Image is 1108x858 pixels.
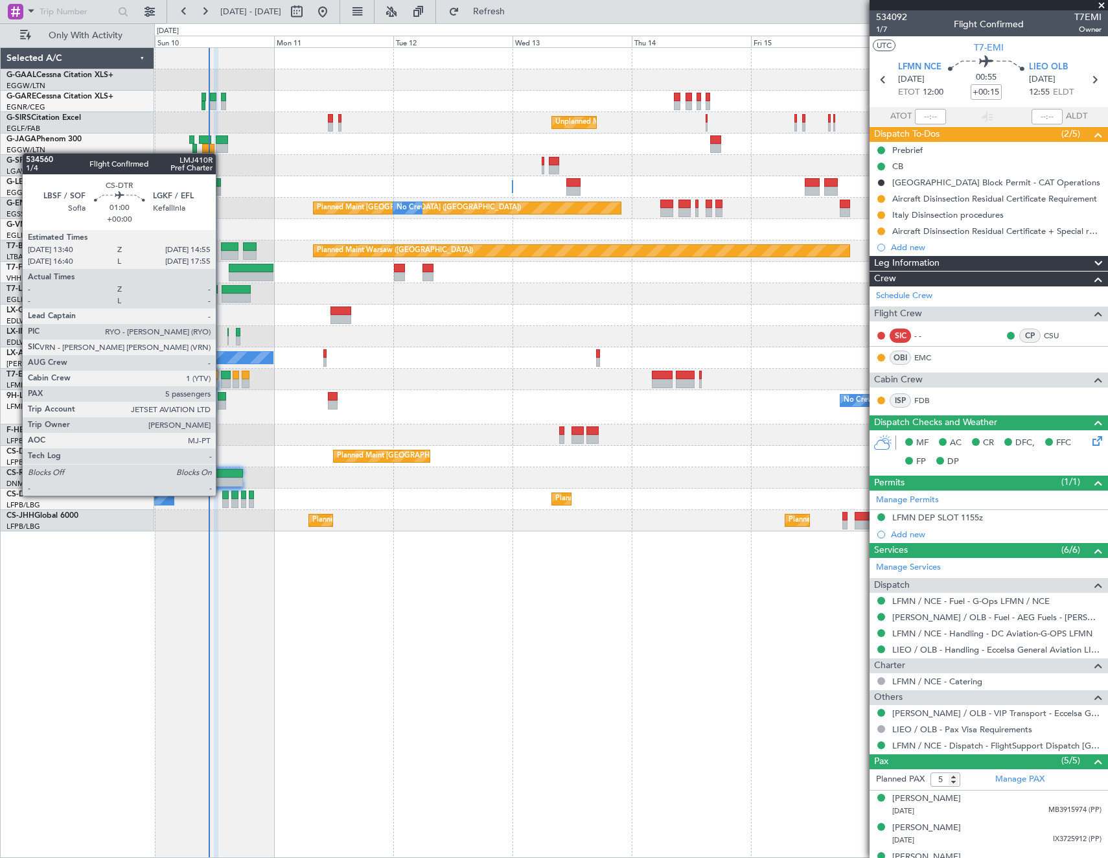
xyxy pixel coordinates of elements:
[6,242,89,250] a: T7-BREChallenger 604
[1053,86,1074,99] span: ELDT
[874,658,905,673] span: Charter
[874,415,997,430] span: Dispatch Checks and Weather
[892,145,923,156] div: Prebrief
[874,690,903,705] span: Others
[890,110,912,123] span: ATOT
[892,226,1102,237] div: Aircraft Disinsection Residual Certificate + Special request
[892,708,1102,719] a: [PERSON_NAME] / OLB - VIP Transport - Eccelsa General Aviation [PERSON_NAME] / OLB
[914,330,943,342] div: - -
[274,36,393,47] div: Mon 11
[891,529,1102,540] div: Add new
[892,806,914,816] span: [DATE]
[892,740,1102,751] a: LFMN / NCE - Dispatch - FlightSupport Dispatch [GEOGRAPHIC_DATA]
[892,512,983,523] div: LFMN DEP SLOT 1155z
[1056,437,1071,450] span: FFC
[6,285,33,293] span: T7-LZZI
[6,71,113,79] a: G-GAALCessna Citation XLS+
[892,822,961,835] div: [PERSON_NAME]
[312,511,516,530] div: Planned Maint [GEOGRAPHIC_DATA] ([GEOGRAPHIC_DATA])
[892,193,1097,204] div: Aircraft Disinsection Residual Certificate Requirement
[157,26,179,37] div: [DATE]
[898,86,919,99] span: ETOT
[6,71,36,79] span: G-GAAL
[1074,10,1102,24] span: T7EMI
[6,295,40,305] a: EGLF/FAB
[1061,127,1080,141] span: (2/5)
[6,157,34,165] span: G-SPCY
[892,177,1100,188] div: [GEOGRAPHIC_DATA] Block Permit - CAT Operations
[914,352,943,364] a: EMC
[6,135,36,143] span: G-JAGA
[6,458,40,467] a: LFPB/LBG
[947,456,959,469] span: DP
[6,307,35,314] span: LX-GBH
[874,256,940,271] span: Leg Information
[6,392,32,400] span: 9H-LPZ
[6,200,80,207] a: G-ENRGPraetor 600
[6,188,45,198] a: EGGW/LTN
[1053,834,1102,845] span: IX3725912 (PP)
[873,40,895,51] button: UTC
[6,349,36,357] span: LX-AOA
[6,338,45,347] a: EDLW/DTM
[1015,437,1035,450] span: DFC,
[874,272,896,286] span: Crew
[6,102,45,112] a: EGNR/CEG
[1029,73,1056,86] span: [DATE]
[1074,24,1102,35] span: Owner
[14,25,141,46] button: Only With Activity
[874,476,905,491] span: Permits
[34,31,137,40] span: Only With Activity
[892,612,1102,623] a: [PERSON_NAME] / OLB - Fuel - AEG Fuels - [PERSON_NAME] / OLB
[1019,329,1041,343] div: CP
[6,426,71,434] a: F-HECDFalcon 7X
[914,395,943,406] a: FDB
[890,393,911,408] div: ISP
[892,209,1004,220] div: Italy Disinsection procedures
[220,6,281,17] span: [DATE] - [DATE]
[976,71,997,84] span: 00:55
[874,754,888,769] span: Pax
[317,241,473,261] div: Planned Maint Warsaw ([GEOGRAPHIC_DATA])
[892,161,903,172] div: CB
[6,145,45,155] a: EGGW/LTN
[6,231,40,240] a: EGLF/FAB
[6,114,31,122] span: G-SIRS
[1029,61,1068,74] span: LIEO OLB
[898,61,941,74] span: LFMN NCE
[751,36,870,47] div: Fri 15
[513,36,632,47] div: Wed 13
[1061,754,1080,767] span: (5/5)
[6,469,83,477] a: CS-RRCFalcon 900LX
[6,209,41,219] a: EGSS/STN
[6,392,74,400] a: 9H-LPZLegacy 500
[6,124,40,133] a: EGLF/FAB
[555,113,768,132] div: Unplanned Maint [GEOGRAPHIC_DATA] ([GEOGRAPHIC_DATA])
[789,511,993,530] div: Planned Maint [GEOGRAPHIC_DATA] ([GEOGRAPHIC_DATA])
[462,7,516,16] span: Refresh
[6,371,32,378] span: T7-EMI
[6,178,76,186] a: G-LEGCLegacy 600
[974,41,1004,54] span: T7-EMI
[898,73,925,86] span: [DATE]
[983,437,994,450] span: CR
[443,1,520,22] button: Refresh
[950,437,962,450] span: AC
[6,512,78,520] a: CS-JHHGlobal 6000
[6,426,35,434] span: F-HECD
[6,522,40,531] a: LFPB/LBG
[6,316,45,326] a: EDLW/DTM
[6,479,47,489] a: DNMM/LOS
[6,371,86,378] a: T7-EMIHawker 900XP
[892,676,982,687] a: LFMN / NCE - Catering
[1061,475,1080,489] span: (1/1)
[6,264,29,272] span: T7-FFI
[6,178,34,186] span: G-LEGC
[1044,330,1073,342] a: CSU
[6,402,44,412] a: LFMD/CEQ
[876,561,941,574] a: Manage Services
[6,349,99,357] a: LX-AOACitation Mustang
[892,724,1032,735] a: LIEO / OLB - Pax Visa Requirements
[6,273,45,283] a: VHHH/HKG
[1061,543,1080,557] span: (6/6)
